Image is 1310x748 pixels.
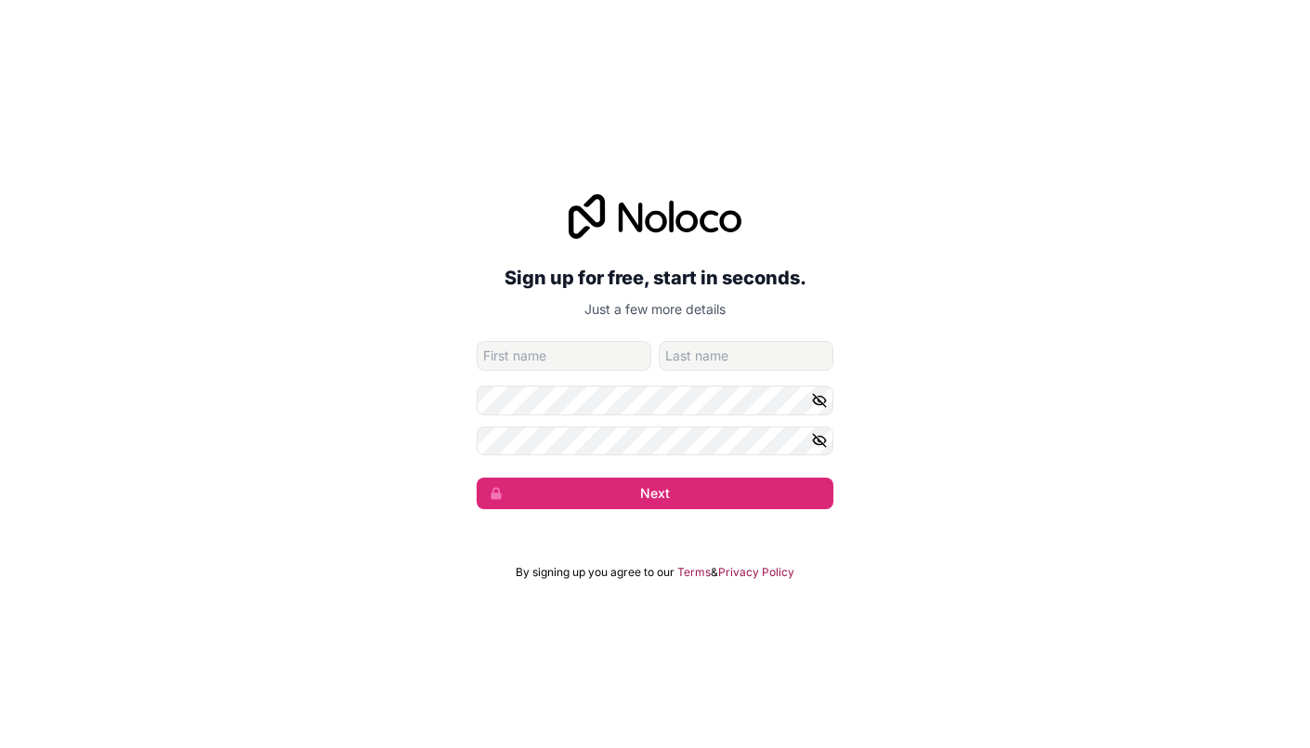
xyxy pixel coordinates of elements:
p: Just a few more details [477,300,833,319]
h2: Sign up for free, start in seconds. [477,261,833,295]
input: Confirm password [477,426,833,456]
input: given-name [477,341,651,371]
a: Privacy Policy [718,565,794,580]
input: Password [477,386,833,415]
span: & [711,565,718,580]
button: Next [477,478,833,509]
a: Terms [677,565,711,580]
span: By signing up you agree to our [516,565,675,580]
input: family-name [659,341,833,371]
